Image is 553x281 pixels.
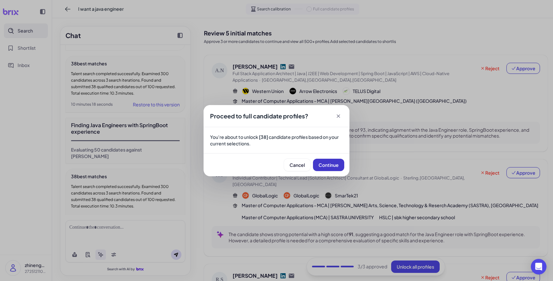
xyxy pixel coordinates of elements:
[313,159,344,171] button: Continue
[259,134,268,140] strong: [38]
[290,162,305,168] span: Cancel
[284,159,310,171] button: Cancel
[210,134,343,147] p: You're about to unlock candidate profiles based on your current selections.
[531,259,546,274] div: Open Intercom Messenger
[319,162,339,168] span: Continue
[210,112,308,120] span: Proceed to full candidate profiles?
